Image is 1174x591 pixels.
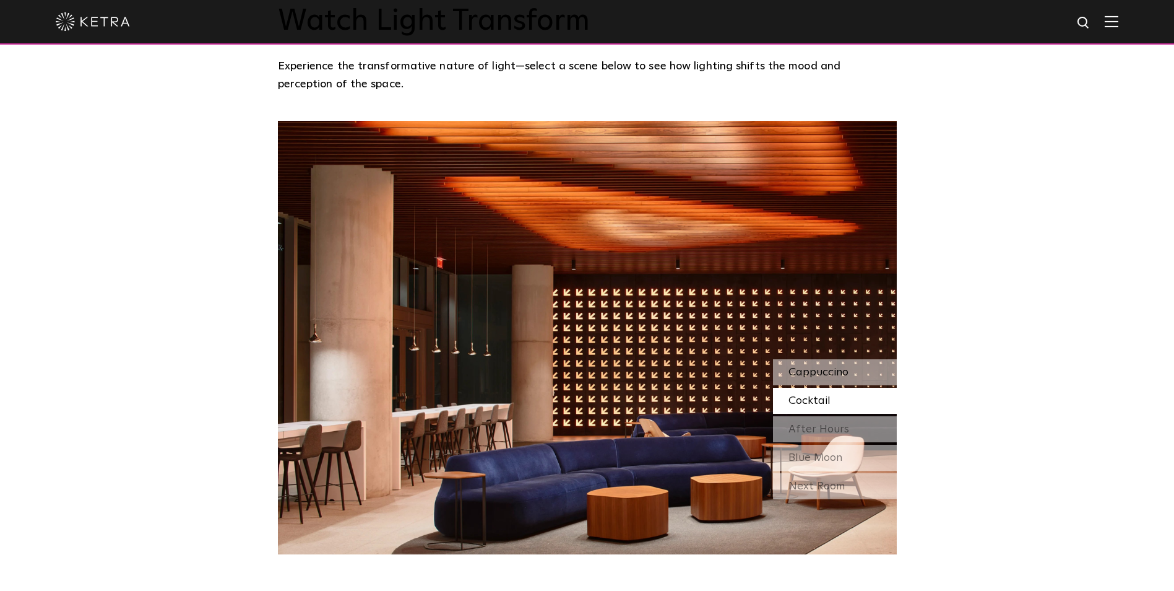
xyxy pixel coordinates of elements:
img: ketra-logo-2019-white [56,12,130,31]
span: After Hours [788,424,849,435]
span: Cocktail [788,395,831,406]
span: Blue Moon [788,452,842,463]
img: Hamburger%20Nav.svg [1105,15,1118,27]
p: Experience the transformative nature of light—select a scene below to see how lighting shifts the... [278,58,891,93]
span: Cappuccino [788,367,848,378]
img: search icon [1076,15,1092,31]
img: SS_SXSW_Desktop_Warm [278,121,897,554]
div: Next Room [773,473,897,499]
